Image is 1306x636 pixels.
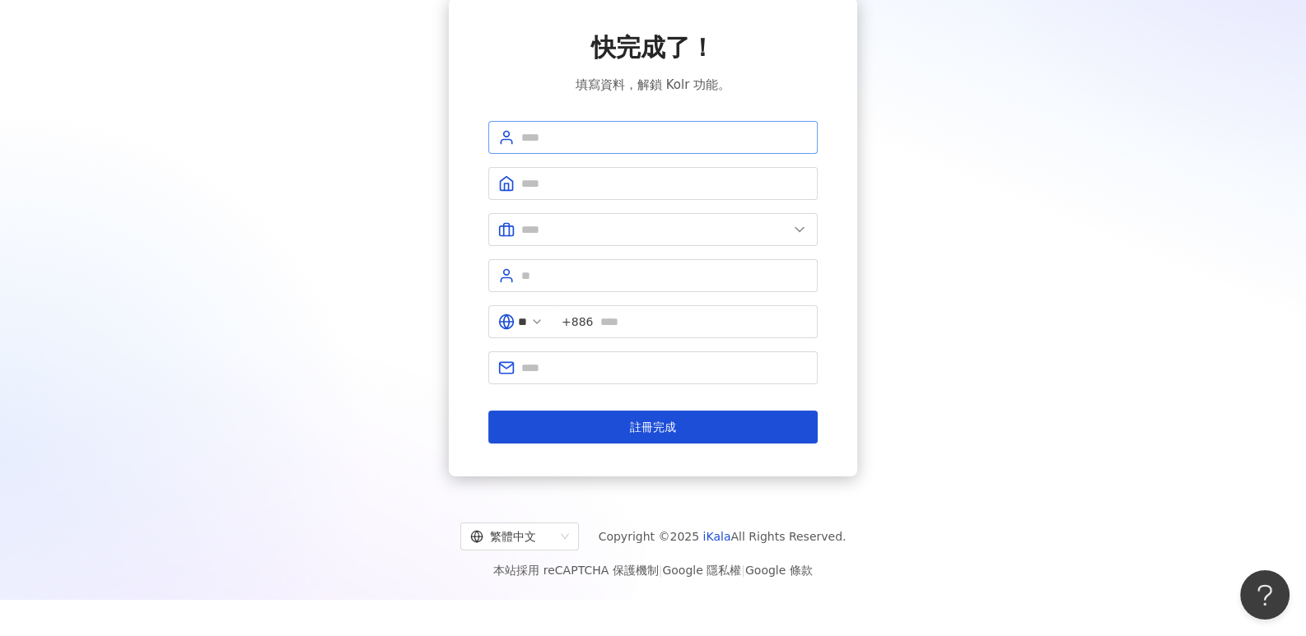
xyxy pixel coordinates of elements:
[599,527,847,546] span: Copyright © 2025 All Rights Reserved.
[591,30,715,65] span: 快完成了！
[488,411,818,443] button: 註冊完成
[576,75,730,95] span: 填寫資料，解鎖 Kolr 功能。
[630,420,676,434] span: 註冊完成
[659,564,663,577] span: |
[741,564,745,577] span: |
[470,523,554,550] div: 繁體中文
[662,564,741,577] a: Google 隱私權
[493,560,812,580] span: 本站採用 reCAPTCHA 保護機制
[562,313,593,331] span: +886
[1240,570,1290,620] iframe: Help Scout Beacon - Open
[745,564,813,577] a: Google 條款
[703,530,731,543] a: iKala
